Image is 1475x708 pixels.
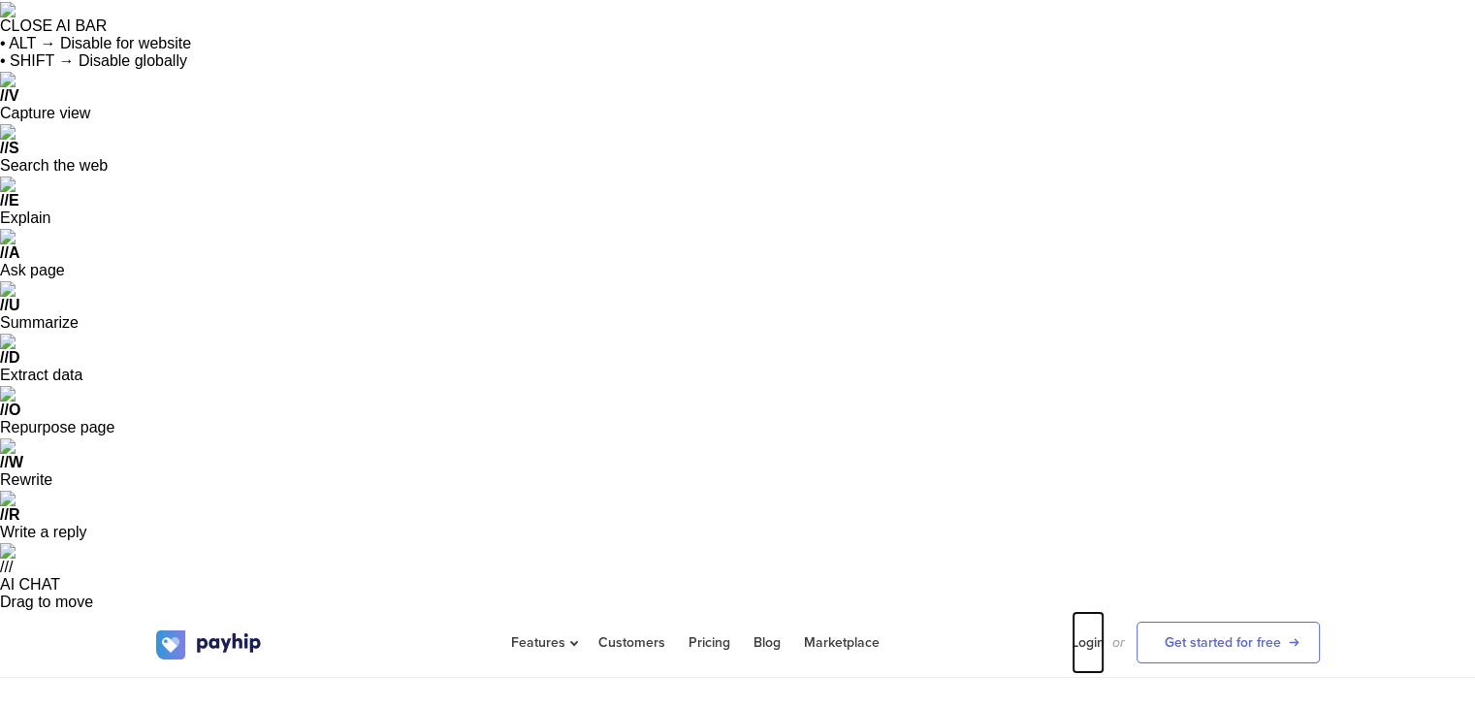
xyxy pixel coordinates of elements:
a: Marketplace [804,611,880,674]
span: or [1112,611,1125,677]
a: Login [1072,611,1105,674]
span: Features [511,634,575,651]
a: Get started for free [1137,622,1320,663]
a: Blog [754,611,781,674]
img: logo.svg [156,630,263,660]
a: Pricing [689,611,730,674]
a: Features [511,611,575,674]
a: Customers [598,611,665,674]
